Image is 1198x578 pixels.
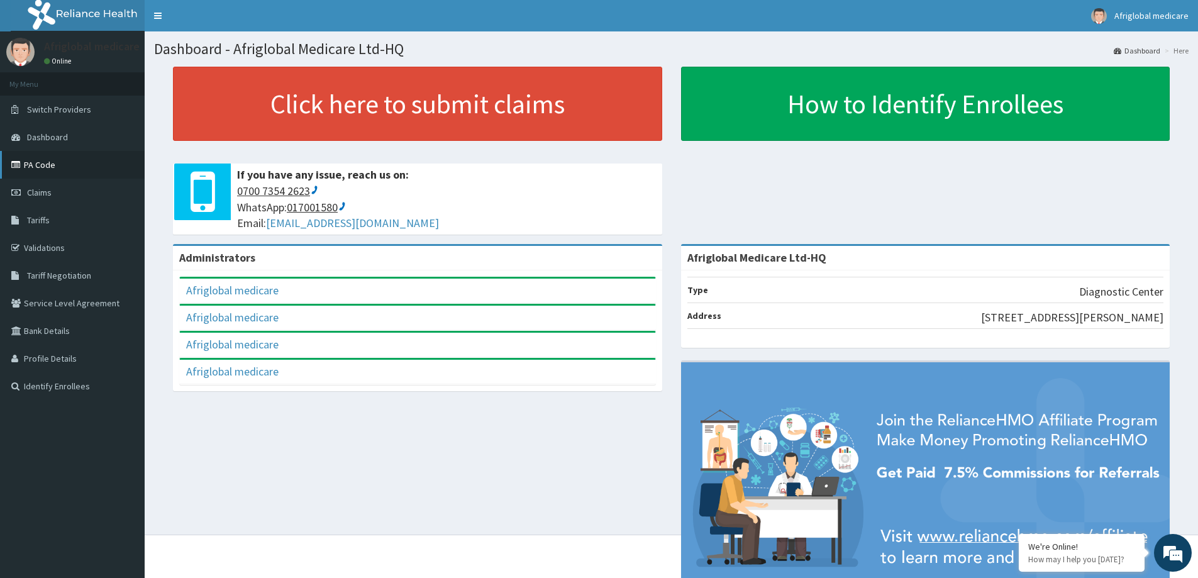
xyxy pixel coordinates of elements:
span: WhatsApp: Email: [237,183,656,231]
span: Claims [27,187,52,198]
b: Type [687,284,708,296]
ctc: Call 017001580 with Linkus Desktop Client [287,200,347,214]
ctcspan: 0700 7354 2623 [237,184,310,198]
span: Tariff Negotiation [27,270,91,281]
a: Afriglobal medicare [186,364,279,379]
a: How to Identify Enrollees [681,67,1170,141]
a: Afriglobal medicare [186,310,279,325]
li: Here [1162,45,1189,56]
p: Diagnostic Center [1079,284,1163,300]
strong: Afriglobal Medicare Ltd-HQ [687,250,826,265]
ctc: Call 0700 7354 2623 with Linkus Desktop Client [237,184,319,198]
div: We're Online! [1028,541,1135,552]
b: Administrators [179,250,255,265]
img: User Image [6,38,35,66]
span: Tariffs [27,214,50,226]
span: Afriglobal medicare [1114,10,1189,21]
a: Click here to submit claims [173,67,662,141]
p: [STREET_ADDRESS][PERSON_NAME] [981,309,1163,326]
ctcspan: 017001580 [287,200,338,214]
a: Dashboard [1114,45,1160,56]
b: If you have any issue, reach us on: [237,167,409,182]
img: User Image [1091,8,1107,24]
span: Switch Providers [27,104,91,115]
a: Online [44,57,74,65]
p: Afriglobal medicare [44,41,140,52]
a: Afriglobal medicare [186,283,279,297]
p: How may I help you today? [1028,554,1135,565]
h1: Dashboard - Afriglobal Medicare Ltd-HQ [154,41,1189,57]
a: [EMAIL_ADDRESS][DOMAIN_NAME] [266,216,439,230]
b: Address [687,310,721,321]
a: Afriglobal medicare [186,337,279,352]
span: Dashboard [27,131,68,143]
